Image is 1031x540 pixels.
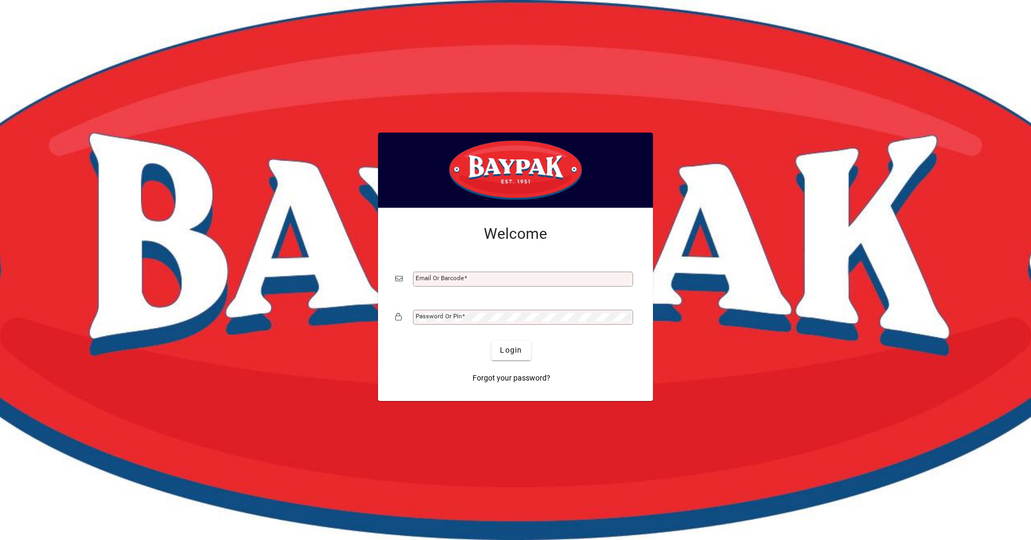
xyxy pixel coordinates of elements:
[473,373,550,384] span: Forgot your password?
[500,345,522,356] span: Login
[491,341,531,360] button: Login
[395,225,636,243] h2: Welcome
[416,312,462,320] mat-label: Password or Pin
[468,369,555,388] a: Forgot your password?
[416,274,464,282] mat-label: Email or Barcode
